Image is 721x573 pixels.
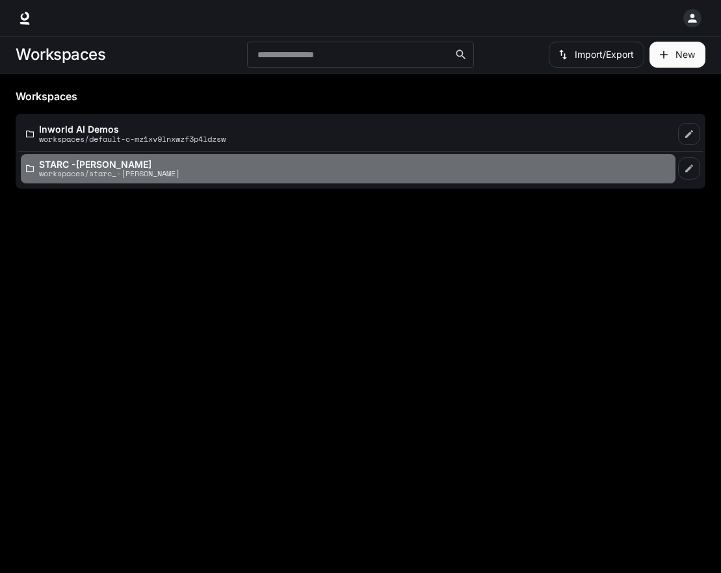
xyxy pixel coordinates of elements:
[39,169,180,178] p: workspaces/starc_-[PERSON_NAME]
[39,159,180,169] p: STARC -[PERSON_NAME]
[549,42,644,68] button: Import/Export
[21,154,675,183] a: STARC -[PERSON_NAME]workspaces/starc_-[PERSON_NAME]
[16,89,705,103] h5: Workspaces
[21,119,675,148] a: Inworld AI Demosworkspaces/default-c-mz1xv9lnxwzf3p4ldzsw
[678,157,700,180] a: Edit workspace
[39,135,226,143] p: workspaces/default-c-mz1xv9lnxwzf3p4ldzsw
[39,124,226,134] p: Inworld AI Demos
[678,123,700,145] a: Edit workspace
[16,42,105,68] h1: Workspaces
[649,42,705,68] button: Create workspace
